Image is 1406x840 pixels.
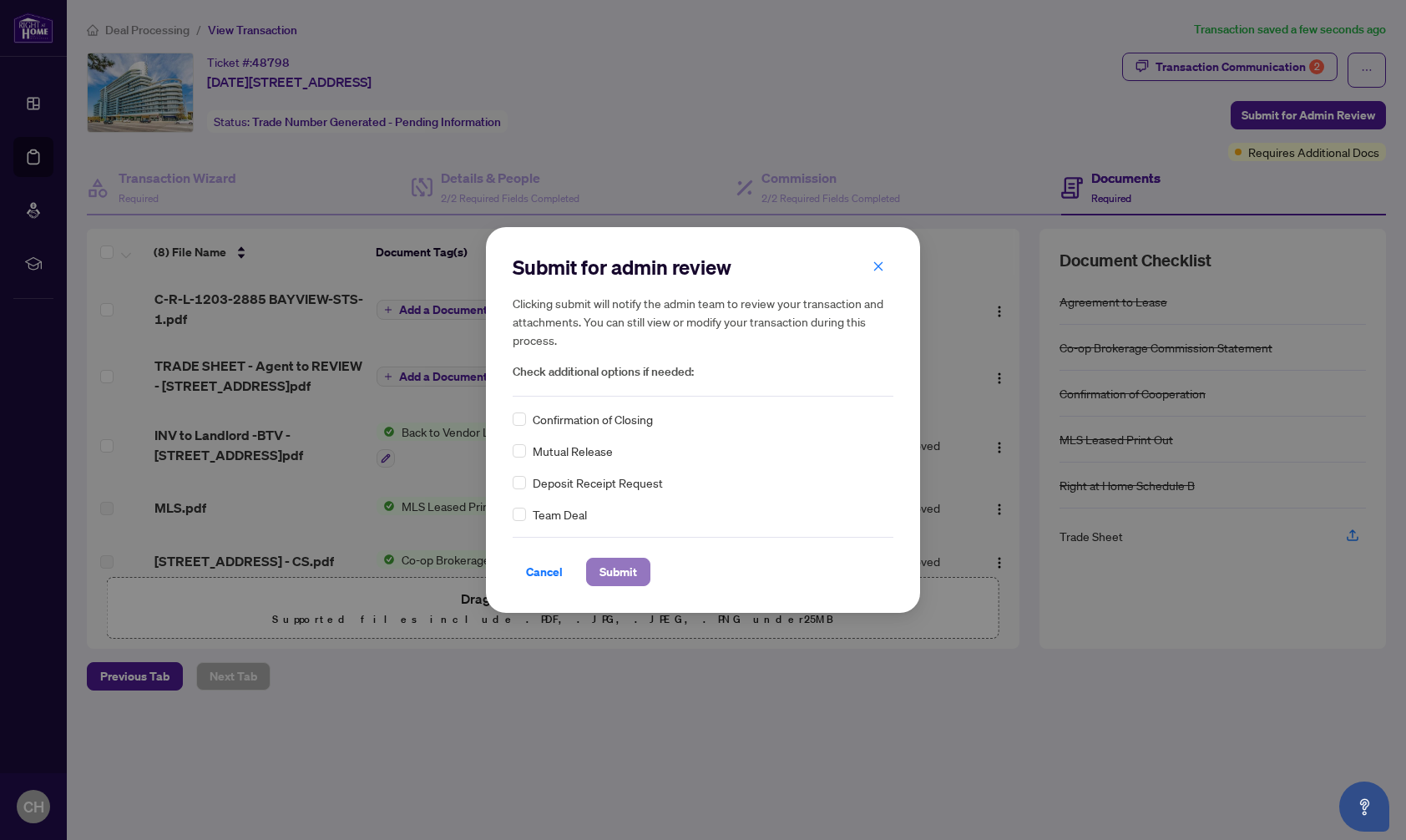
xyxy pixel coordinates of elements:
span: Team Deal [533,505,587,524]
h2: Submit for admin review [513,254,893,281]
span: Check additional options if needed: [513,362,893,382]
button: Open asap [1339,782,1389,832]
span: Mutual Release [533,442,613,460]
span: Confirmation of Closing [533,410,653,428]
h5: Clicking submit will notify the admin team to review your transaction and attachments. You can st... [513,294,893,349]
span: Cancel [526,559,563,585]
button: Cancel [513,558,576,586]
span: Submit [599,559,637,585]
span: close [872,261,884,272]
span: Deposit Receipt Request [533,473,663,492]
button: Submit [586,558,650,586]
